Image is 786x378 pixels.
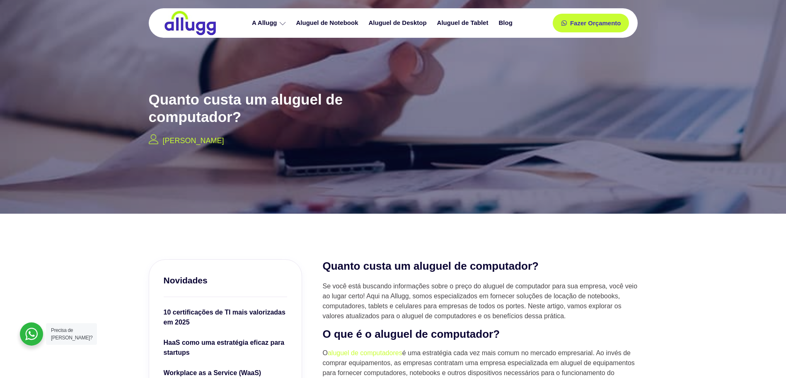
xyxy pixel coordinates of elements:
[164,274,287,286] h3: Novidades
[292,16,365,30] a: Aluguel de Notebook
[494,16,518,30] a: Blog
[51,327,92,341] span: Precisa de [PERSON_NAME]?
[163,10,217,36] img: locação de TI é Allugg
[164,338,287,360] a: HaaS como uma estratégia eficaz para startups
[164,307,287,329] a: 10 certificações de TI mais valorizadas em 2025
[323,259,638,273] h2: Quanto custa um aluguel de computador?
[323,281,638,321] p: Se você está buscando informações sobre o preço do aluguel de computador para sua empresa, você v...
[433,16,495,30] a: Aluguel de Tablet
[553,14,629,32] a: Fazer Orçamento
[163,135,224,146] p: [PERSON_NAME]
[323,327,638,341] h2: O que é o aluguel de computador?
[248,16,292,30] a: A Allugg
[570,20,621,26] span: Fazer Orçamento
[745,338,786,378] iframe: Chat Widget
[149,91,414,126] h2: Quanto custa um aluguel de computador?
[328,349,402,356] a: aluguel de computadores
[365,16,433,30] a: Aluguel de Desktop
